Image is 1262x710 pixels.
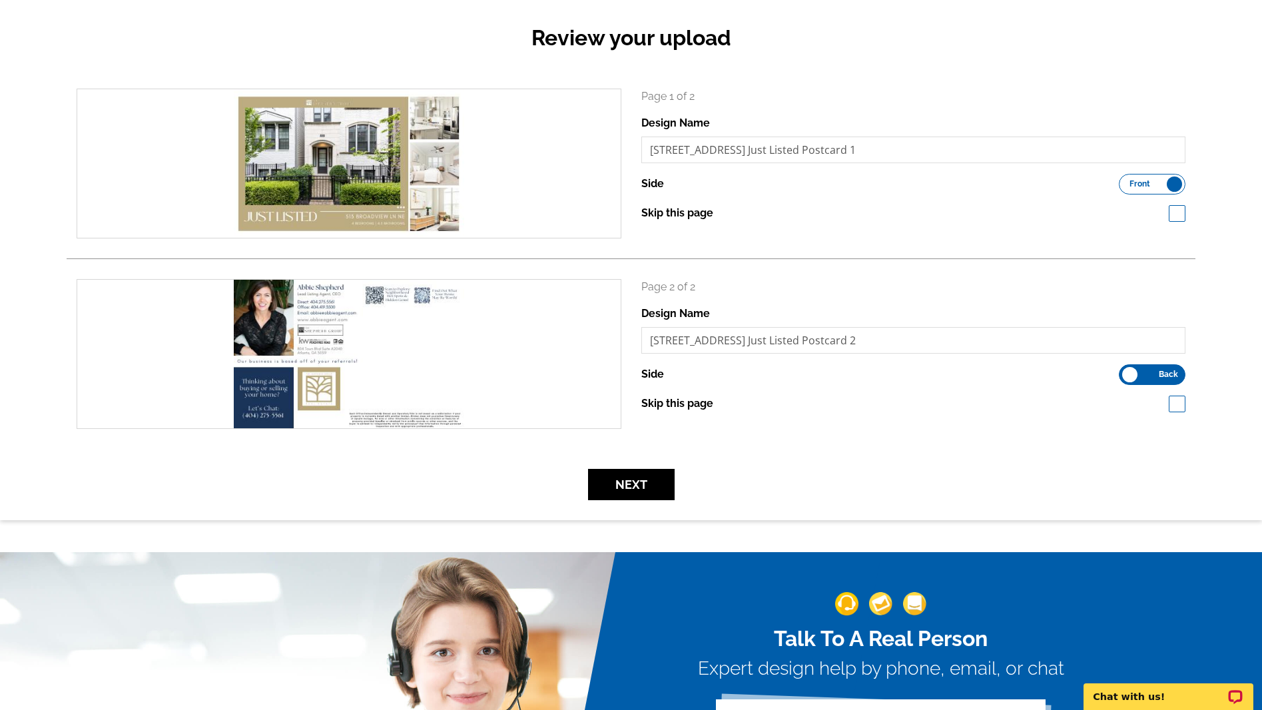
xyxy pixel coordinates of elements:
span: Back [1159,371,1178,378]
label: Skip this page [641,205,713,221]
label: Design Name [641,115,710,131]
label: Side [641,366,664,382]
span: Front [1129,180,1150,187]
input: File Name [641,137,1186,163]
img: support-img-2.png [869,592,892,615]
p: Page 1 of 2 [641,89,1186,105]
h2: Talk To A Real Person [698,626,1064,651]
img: support-img-1.png [835,592,858,615]
h2: Review your upload [67,25,1195,51]
h3: Expert design help by phone, email, or chat [698,657,1064,680]
iframe: LiveChat chat widget [1075,668,1262,710]
button: Next [588,469,675,500]
p: Page 2 of 2 [641,279,1186,295]
label: Side [641,176,664,192]
img: support-img-3_1.png [903,592,926,615]
label: Skip this page [641,396,713,412]
label: Design Name [641,306,710,322]
input: File Name [641,327,1186,354]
